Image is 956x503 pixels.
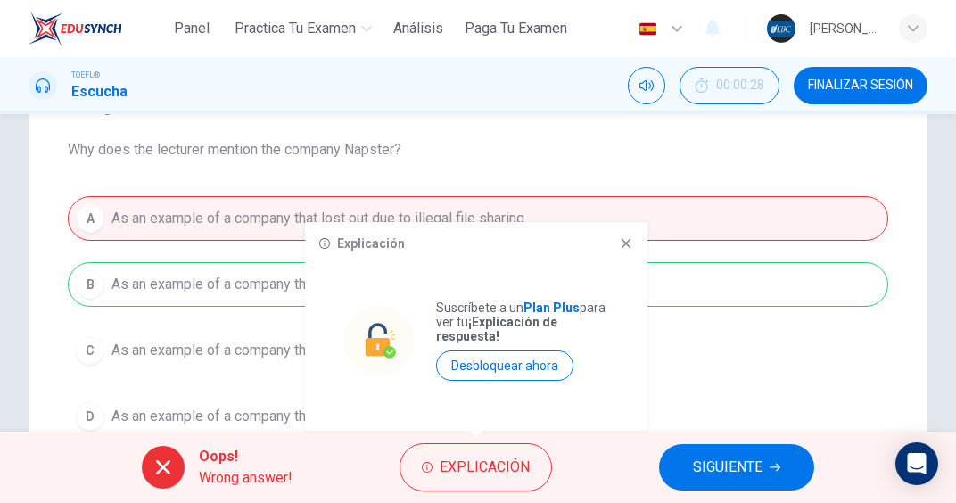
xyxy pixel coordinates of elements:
[199,446,293,467] span: Oops!
[808,78,913,93] span: FINALIZAR SESIÓN
[174,18,210,39] span: Panel
[767,14,795,43] img: Profile picture
[436,350,573,381] button: Desbloquear ahora
[628,67,665,104] div: Silenciar
[436,301,609,343] p: Suscríbete a un para ver tu
[716,78,764,93] span: 00:00:28
[810,18,878,39] div: [PERSON_NAME]*[PERSON_NAME]
[235,18,356,39] span: Practica tu examen
[436,315,557,343] strong: ¡Explicación de respuesta!
[440,455,530,480] span: Explicación
[637,22,659,36] img: es
[393,18,443,39] span: Análisis
[523,301,580,315] strong: Plan Plus
[71,69,100,81] span: TOEFL®
[465,18,567,39] span: Paga Tu Examen
[68,139,888,161] span: Why does the lecturer mention the company Napster?
[337,236,405,251] h6: Explicación
[693,455,762,480] span: SIGUIENTE
[71,81,128,103] h1: Escucha
[29,11,122,46] img: EduSynch logo
[680,67,779,104] div: Ocultar
[199,467,293,489] span: Wrong answer!
[895,442,938,485] div: Open Intercom Messenger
